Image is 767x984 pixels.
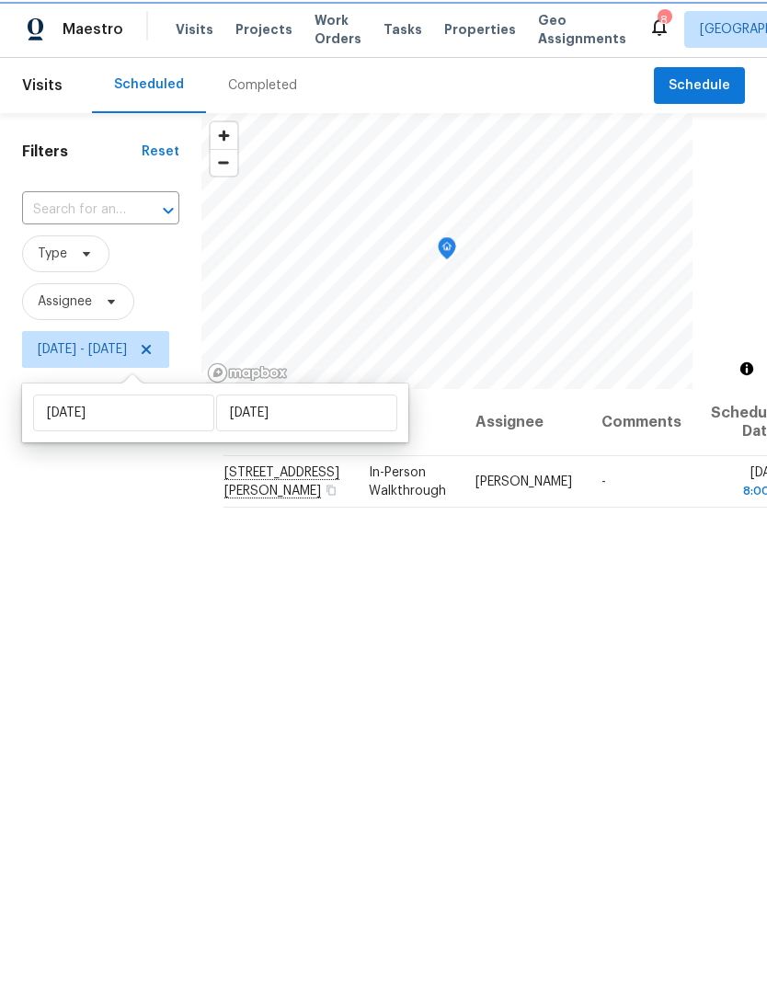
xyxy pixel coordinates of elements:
[369,466,446,498] span: In-Person Walkthrough
[201,113,693,389] canvas: Map
[38,292,92,311] span: Assignee
[601,475,606,488] span: -
[235,20,292,39] span: Projects
[538,11,626,48] span: Geo Assignments
[22,196,128,224] input: Search for an address...
[114,75,184,94] div: Scheduled
[63,20,123,39] span: Maestro
[228,76,297,95] div: Completed
[461,389,587,456] th: Assignee
[315,11,361,48] span: Work Orders
[383,23,422,36] span: Tasks
[669,74,730,97] span: Schedule
[211,150,237,176] span: Zoom out
[323,482,339,498] button: Copy Address
[654,67,745,105] button: Schedule
[658,11,670,29] div: 8
[444,20,516,39] span: Properties
[38,340,127,359] span: [DATE] - [DATE]
[176,20,213,39] span: Visits
[22,143,142,161] h1: Filters
[155,198,181,223] button: Open
[38,245,67,263] span: Type
[33,395,214,431] input: Start date
[22,65,63,106] span: Visits
[741,359,752,379] span: Toggle attribution
[438,237,456,266] div: Map marker
[587,389,696,456] th: Comments
[211,149,237,176] button: Zoom out
[211,122,237,149] button: Zoom in
[207,362,288,383] a: Mapbox homepage
[142,143,179,161] div: Reset
[216,395,397,431] input: End date
[475,475,572,488] span: [PERSON_NAME]
[736,358,758,380] button: Toggle attribution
